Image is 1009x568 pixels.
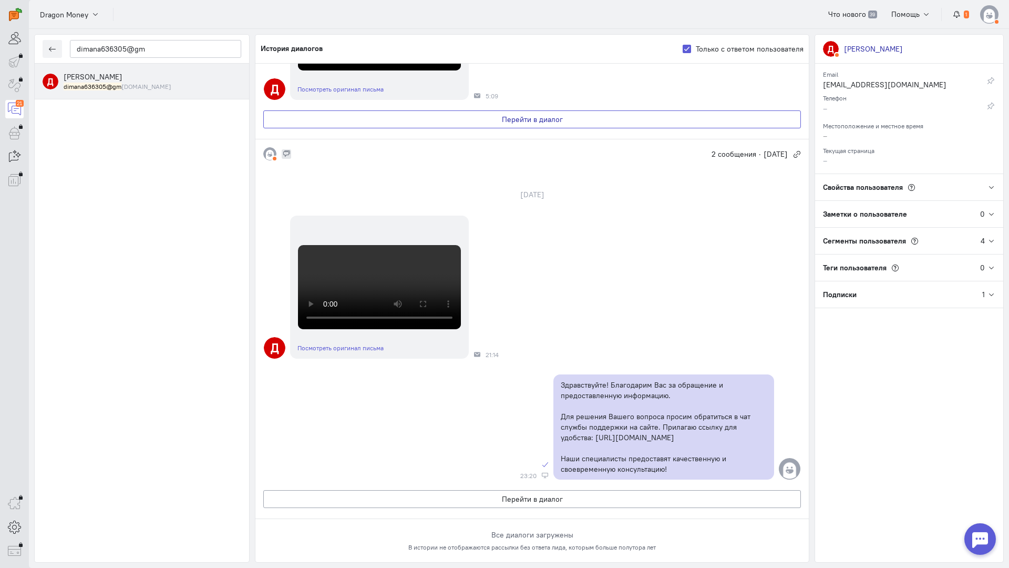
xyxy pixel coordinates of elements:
[70,40,241,58] input: Поиск по имени, почте, телефону
[823,182,903,192] span: Свойства пользователя
[520,472,537,480] span: 23:20
[263,490,801,508] button: Перейти в диалог
[868,11,877,19] span: 39
[980,5,998,24] img: default-v4.png
[982,289,985,300] div: 1
[486,351,499,359] span: 21:14
[474,351,480,358] div: Почта
[561,453,767,474] p: Наши специалисты предоставят качественную и своевременную консультацию!
[823,263,887,272] span: Теги пользователя
[947,5,975,23] button: 1
[64,83,121,90] mark: dimana636305@gm
[891,9,920,19] span: Помощь
[815,281,982,308] div: Подписки
[980,209,985,219] div: 0
[263,147,276,160] img: default-v4.png
[64,72,122,82] span: Дмитрий Архипов
[34,5,105,24] button: Dragon Money
[980,262,985,273] div: 0
[759,149,761,159] span: ·
[886,5,936,23] button: Помощь
[64,82,171,91] small: dimana636305@gmail.com
[263,543,801,552] div: В истории не отображаются рассылки без ответа лида, которым больше полутора лет
[712,149,756,159] span: 2 сообщения
[964,11,969,19] span: 1
[828,43,834,54] text: Д
[823,103,970,116] div: –
[823,236,906,246] span: Сегменты пользователя
[509,187,556,202] div: [DATE]
[5,100,24,118] a: 21
[261,45,323,53] h5: История диалогов
[486,93,498,100] span: 5:09
[815,201,980,227] div: Заметки о пользователе
[844,44,903,54] div: [PERSON_NAME]
[40,9,88,20] span: Dragon Money
[263,110,801,128] button: Перейти в диалог
[828,9,866,19] span: Что нового
[271,340,279,356] text: Д
[542,472,548,479] div: Веб-панель
[823,144,995,155] div: Текущая страница
[474,93,480,99] div: Почта
[822,5,883,23] a: Что нового 39
[47,76,54,87] text: Д
[297,85,384,93] a: Посмотреть оригинал письма
[981,236,985,246] div: 4
[271,82,279,97] text: Д
[823,79,970,93] div: [EMAIL_ADDRESS][DOMAIN_NAME]
[561,380,767,401] p: Здравствуйте! Благодарим Вас за обращение и предоставленную информацию.
[823,119,995,130] div: Местоположение и местное время
[823,68,838,78] small: Email
[263,530,801,540] div: Все диалоги загружены
[823,156,827,165] span: –
[823,131,827,140] span: –
[823,92,847,102] small: Телефон
[764,149,788,159] span: [DATE]
[9,8,22,21] img: carrot-quest.svg
[696,44,804,54] label: Только с ответом пользователя
[561,411,767,443] p: Для решения Вашего вопроса просим обратиться в чат службы поддержки на сайте. Прилагаю ссылку для...
[16,100,24,107] div: 21
[297,344,384,352] a: Посмотреть оригинал письма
